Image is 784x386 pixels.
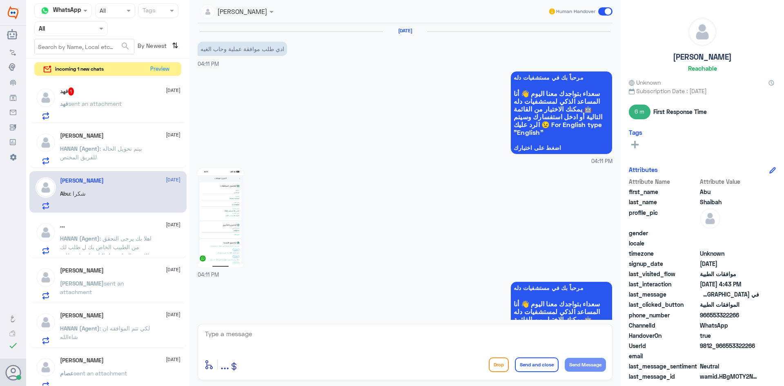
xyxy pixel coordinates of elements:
span: First Response Time [653,107,707,116]
span: first_name [629,187,698,196]
i: ⇅ [172,39,178,52]
span: Shaibah [700,198,759,206]
span: سعداء بتواجدك معنا اليوم 👋 أنا المساعد الذكي لمستشفيات دله 🤖 يمكنك الاختيار من القائمة التالية أو... [514,89,609,136]
span: 966553322266 [700,311,759,319]
p: 1/9/2025, 4:11 PM [198,42,287,56]
span: Human Handover [556,8,595,15]
span: last_clicked_button [629,300,698,309]
span: 1 [68,87,74,96]
span: 0 [700,362,759,370]
h5: [PERSON_NAME] [673,52,732,62]
img: defaultAdmin.png [688,18,716,46]
span: last_message_id [629,372,698,381]
span: 04:11 PM [198,270,217,275]
h5: عصام الدين عبد المطلب [60,357,104,364]
span: null [700,352,759,360]
h5: Abdelrahman Sharif [60,267,104,274]
i: check [8,341,18,350]
span: : بيتم تحويل الحاله للفريق المختص [60,145,142,161]
span: Subscription Date : [DATE] [629,87,776,95]
span: : شكرا [70,190,86,197]
span: locale [629,239,698,248]
span: email [629,352,698,360]
span: UserId [629,341,698,350]
img: defaultAdmin.png [36,312,56,332]
span: 2 [700,321,759,330]
img: whatsapp.png [39,4,51,17]
h5: Khaled Elmitwalli [60,132,104,139]
span: signup_date [629,259,698,268]
span: incoming 1 new chats [55,65,104,73]
h6: Tags [629,129,642,136]
span: [DATE] [166,266,180,273]
span: 2025-09-01T13:11:33.472Z [700,259,759,268]
button: Preview [147,62,173,76]
span: سعداء بتواجدك معنا اليوم 👋 أنا المساعد الذكي لمستشفيات دله 🤖 يمكنك الاختيار من القائمة التالية أو... [514,298,609,344]
span: Attribute Value [700,177,759,186]
span: [PERSON_NAME] [60,280,104,287]
span: 2025-09-01T13:43:37.397Z [700,280,759,288]
h5: Abu Shaibah [60,177,104,184]
span: null [700,229,759,237]
span: gender [629,229,698,237]
img: defaultAdmin.png [36,87,56,108]
span: [DATE] [166,176,180,183]
h5: فهد [60,87,74,96]
span: 04:11 PM [593,157,612,164]
span: By Newest [134,39,169,55]
span: timezone [629,249,698,258]
span: فهد [60,100,68,107]
img: Widebot Logo [8,6,18,19]
span: Attribute Name [629,177,698,186]
h5: Abdulrahman [60,312,104,319]
h6: [DATE] [383,28,428,33]
span: last_visited_flow [629,270,698,278]
span: wamid.HBgMOTY2NTUzMzIyMjY2FQIAEhgUM0E2OTA4MjBGMTU0REE3RjhBREEA [700,372,759,381]
span: [DATE] [166,311,180,318]
span: موافقات الطبية [700,270,759,278]
span: 04:11 PM [198,61,217,66]
h6: Reachable [688,65,717,72]
img: defaultAdmin.png [36,177,56,198]
span: HandoverOn [629,331,698,340]
span: last_name [629,198,698,206]
span: : اهلا بك يرجى التحقق من الطبيب الخاص بك ل طلب لك الاشعه المناسبه لحالتك بناء على طلب التامين [60,235,151,268]
span: last_interaction [629,280,698,288]
span: الموافقات الطبية [700,300,759,309]
img: defaultAdmin.png [36,132,56,153]
img: 1358104679271361.jpg [198,167,243,266]
span: Abu [700,187,759,196]
img: defaultAdmin.png [700,208,720,229]
img: defaultAdmin.png [36,267,56,288]
span: [DATE] [166,221,180,228]
span: 6 m [629,105,650,119]
h6: Attributes [629,166,658,173]
span: اضغط على اختيارك [514,144,609,151]
span: ... [220,357,229,372]
span: last_message [629,290,698,299]
span: profile_pic [629,208,698,227]
span: Unknown [629,78,661,87]
span: phone_number [629,311,698,319]
span: null [700,239,759,248]
span: true [700,331,759,340]
span: sent an attachment [73,370,127,377]
span: عصام [60,370,73,377]
span: HANAN (Agent) [60,325,100,332]
input: Search by Name, Local etc… [35,39,134,54]
button: Send Message [565,358,606,372]
button: Drop [489,357,509,372]
span: Unknown [700,249,759,258]
span: last_message_sentiment [629,362,698,370]
span: : لكي تتم الموافقه ان شاءالله [60,325,150,340]
span: search [120,41,130,51]
span: sent an attachment [68,100,122,107]
button: ... [220,355,229,374]
button: Avatar [5,365,21,380]
div: Tags [141,6,156,16]
span: في مستشفى اخر [700,290,759,299]
span: HANAN (Agent) [60,235,100,242]
span: Abu [60,190,70,197]
img: defaultAdmin.png [36,222,56,243]
span: [DATE] [166,87,180,94]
